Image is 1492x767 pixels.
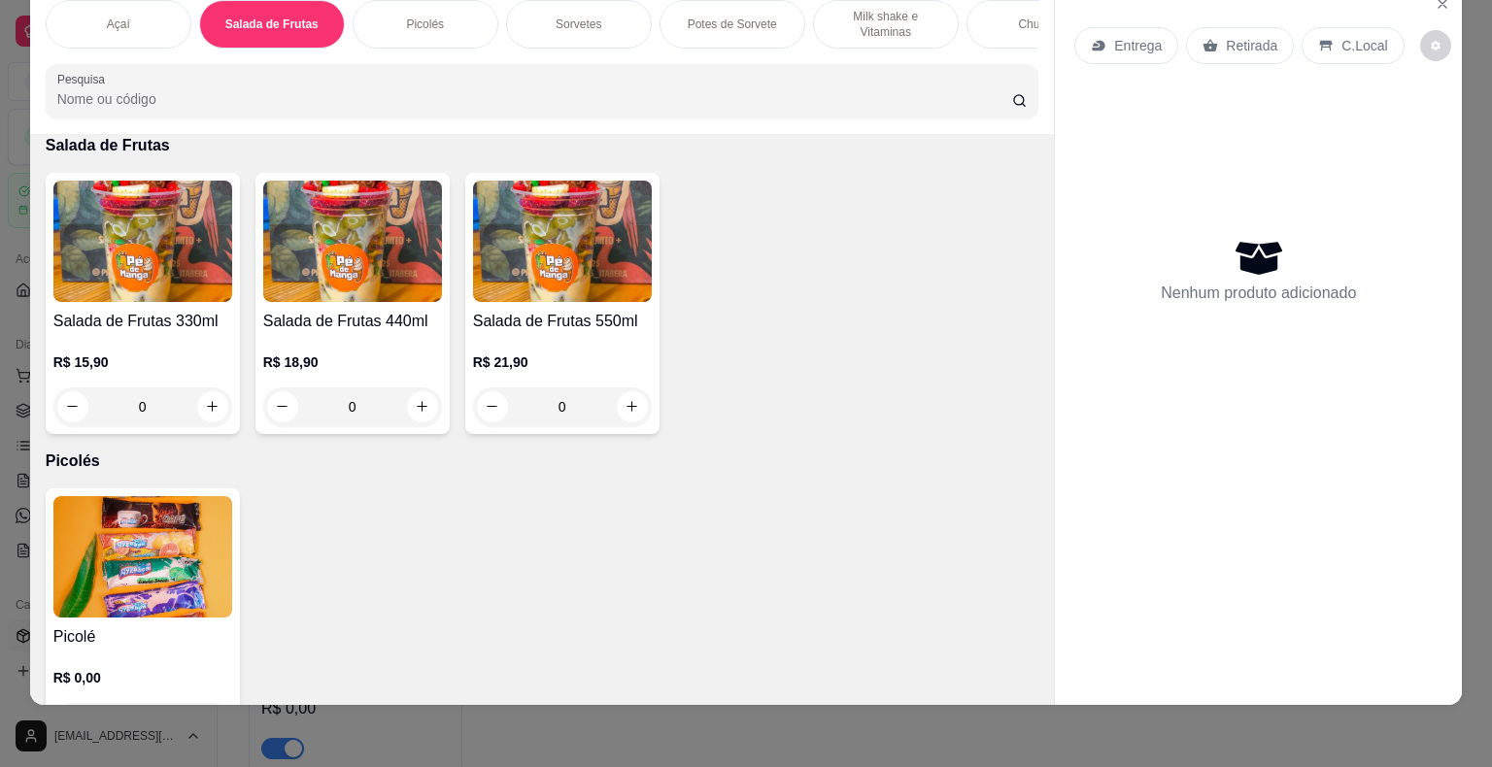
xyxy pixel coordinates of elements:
img: product-image [53,181,232,302]
img: product-image [53,496,232,617]
p: R$ 21,90 [473,352,652,372]
p: Picolés [406,17,444,32]
p: Sorvetes [556,17,601,32]
p: Retirada [1226,36,1277,55]
p: Churros [1018,17,1060,32]
p: R$ 0,00 [53,668,232,687]
img: product-image [473,181,652,302]
h4: Salada de Frutas 330ml [53,310,232,333]
p: R$ 18,90 [263,352,442,372]
img: product-image [263,181,442,302]
h4: Salada de Frutas 440ml [263,310,442,333]
p: R$ 15,90 [53,352,232,372]
label: Pesquisa [57,71,112,87]
button: increase-product-quantity [617,391,648,422]
p: Milk shake e Vitaminas [830,9,942,40]
p: Nenhum produto adicionado [1161,282,1356,305]
p: C.Local [1341,36,1387,55]
button: decrease-product-quantity [477,391,508,422]
p: Açaí [107,17,130,32]
button: decrease-product-quantity [1420,30,1451,61]
h4: Picolé [53,625,232,649]
p: Picolés [46,450,1039,473]
h4: Salada de Frutas 550ml [473,310,652,333]
p: Salada de Frutas [225,17,319,32]
p: Potes de Sorvete [688,17,777,32]
input: Pesquisa [57,89,1012,109]
p: Salada de Frutas [46,134,1039,157]
p: Entrega [1114,36,1162,55]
